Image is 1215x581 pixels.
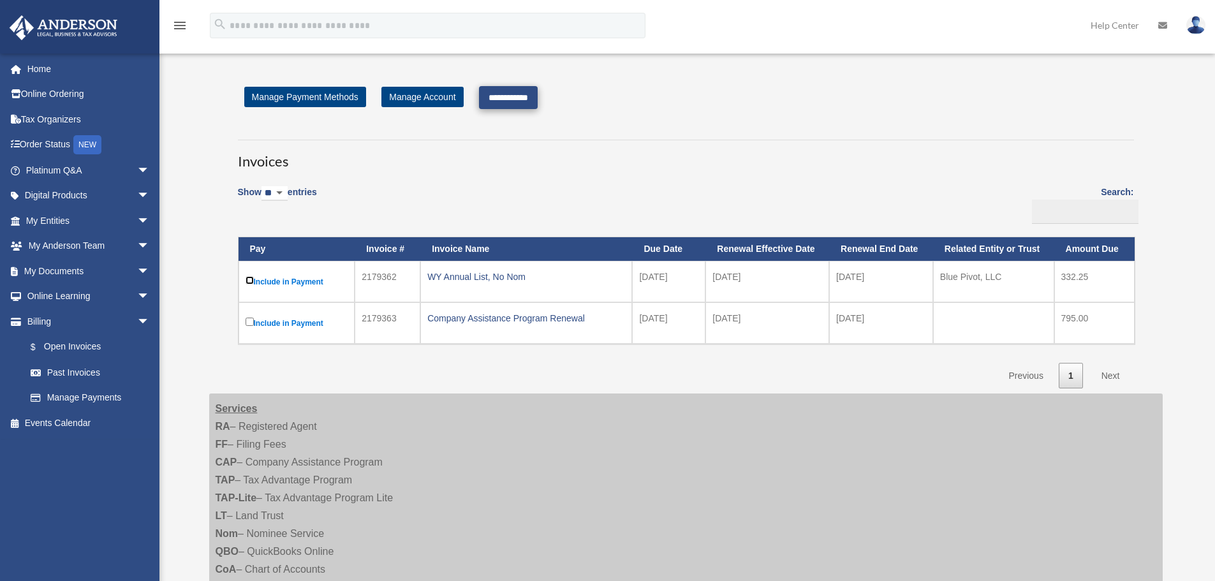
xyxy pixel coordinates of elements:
[705,261,829,302] td: [DATE]
[9,258,169,284] a: My Documentsarrow_drop_down
[6,15,121,40] img: Anderson Advisors Platinum Portal
[137,233,163,260] span: arrow_drop_down
[172,18,188,33] i: menu
[355,302,420,344] td: 2179363
[18,334,156,360] a: $Open Invoices
[705,302,829,344] td: [DATE]
[9,132,169,158] a: Order StatusNEW
[239,237,355,261] th: Pay: activate to sort column descending
[9,233,169,259] a: My Anderson Teamarrow_drop_down
[1054,302,1135,344] td: 795.00
[246,315,348,331] label: Include in Payment
[38,339,44,355] span: $
[355,237,420,261] th: Invoice #: activate to sort column ascending
[9,309,163,334] a: Billingarrow_drop_down
[238,140,1134,172] h3: Invoices
[216,421,230,432] strong: RA
[137,284,163,310] span: arrow_drop_down
[705,237,829,261] th: Renewal Effective Date: activate to sort column ascending
[427,309,625,327] div: Company Assistance Program Renewal
[172,22,188,33] a: menu
[216,474,235,485] strong: TAP
[216,439,228,450] strong: FF
[9,158,169,183] a: Platinum Q&Aarrow_drop_down
[1092,363,1130,389] a: Next
[632,237,705,261] th: Due Date: activate to sort column ascending
[632,302,705,344] td: [DATE]
[1027,184,1134,224] label: Search:
[829,261,933,302] td: [DATE]
[216,546,239,557] strong: QBO
[9,56,169,82] a: Home
[73,135,101,154] div: NEW
[1054,237,1135,261] th: Amount Due: activate to sort column ascending
[216,528,239,539] strong: Nom
[18,360,163,385] a: Past Invoices
[244,87,366,107] a: Manage Payment Methods
[9,208,169,233] a: My Entitiesarrow_drop_down
[246,276,254,284] input: Include in Payment
[829,237,933,261] th: Renewal End Date: activate to sort column ascending
[1054,261,1135,302] td: 332.25
[355,261,420,302] td: 2179362
[933,261,1054,302] td: Blue Pivot, LLC
[216,403,258,414] strong: Services
[1059,363,1083,389] a: 1
[216,564,237,575] strong: CoA
[18,385,163,411] a: Manage Payments
[9,82,169,107] a: Online Ordering
[427,268,625,286] div: WY Annual List, No Nom
[137,258,163,284] span: arrow_drop_down
[9,183,169,209] a: Digital Productsarrow_drop_down
[381,87,463,107] a: Manage Account
[9,107,169,132] a: Tax Organizers
[9,410,169,436] a: Events Calendar
[246,318,254,326] input: Include in Payment
[1032,200,1138,224] input: Search:
[829,302,933,344] td: [DATE]
[213,17,227,31] i: search
[137,183,163,209] span: arrow_drop_down
[137,309,163,335] span: arrow_drop_down
[1186,16,1205,34] img: User Pic
[216,492,257,503] strong: TAP-Lite
[246,274,348,290] label: Include in Payment
[999,363,1052,389] a: Previous
[238,184,317,214] label: Show entries
[9,284,169,309] a: Online Learningarrow_drop_down
[216,457,237,467] strong: CAP
[216,510,227,521] strong: LT
[137,158,163,184] span: arrow_drop_down
[137,208,163,234] span: arrow_drop_down
[261,186,288,201] select: Showentries
[933,237,1054,261] th: Related Entity or Trust: activate to sort column ascending
[420,237,632,261] th: Invoice Name: activate to sort column ascending
[632,261,705,302] td: [DATE]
